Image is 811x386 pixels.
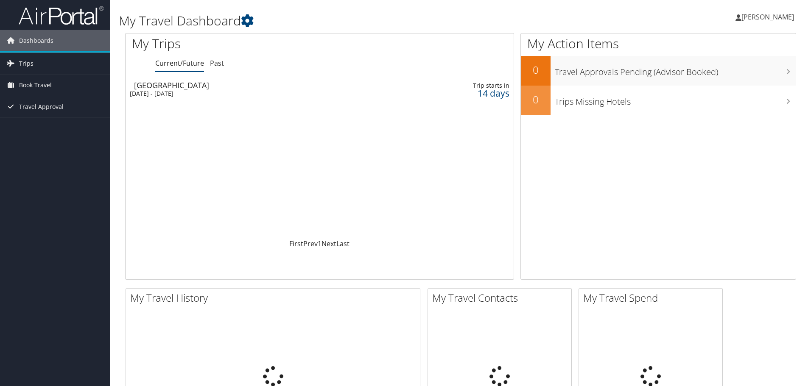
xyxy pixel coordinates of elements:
span: Trips [19,53,34,74]
h2: My Travel Spend [583,291,722,305]
h2: 0 [521,63,551,77]
span: Dashboards [19,30,53,51]
a: Last [336,239,350,248]
a: Next [322,239,336,248]
h2: 0 [521,92,551,107]
div: Trip starts in [425,82,509,89]
span: Book Travel [19,75,52,96]
h1: My Trips [132,35,346,53]
h1: My Action Items [521,35,796,53]
a: Past [210,58,224,68]
div: 14 days [425,89,509,97]
a: [PERSON_NAME] [735,4,803,30]
span: Travel Approval [19,96,64,117]
a: Prev [303,239,318,248]
div: [DATE] - [DATE] [130,90,374,97]
a: 1 [318,239,322,248]
h3: Travel Approvals Pending (Advisor Booked) [555,62,796,78]
a: First [289,239,303,248]
div: [GEOGRAPHIC_DATA] [134,81,378,89]
h3: Trips Missing Hotels [555,92,796,108]
h2: My Travel History [130,291,420,305]
a: 0Trips Missing Hotels [521,86,796,115]
h1: My Travel Dashboard [119,12,575,30]
img: airportal-logo.png [19,6,103,25]
a: 0Travel Approvals Pending (Advisor Booked) [521,56,796,86]
a: Current/Future [155,58,204,68]
span: [PERSON_NAME] [741,12,794,22]
h2: My Travel Contacts [432,291,571,305]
